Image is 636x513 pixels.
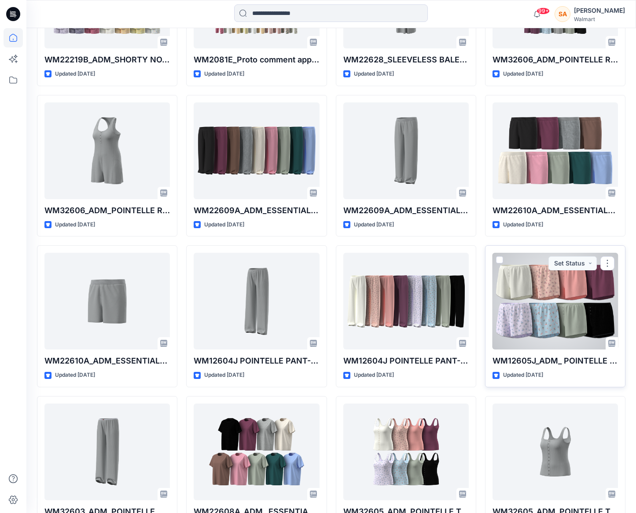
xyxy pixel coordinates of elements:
p: WM12604J POINTELLE PANT-FAUX FLY & BUTTONS + PICOT_COLORWAY [343,355,469,367]
p: Updated [DATE] [354,371,394,380]
p: WM22610A_ADM_ESSENTIALS SHORT_COLORWAY [493,204,618,217]
div: SA [555,6,570,22]
a: WM32606_ADM_POINTELLE ROMPER [44,102,170,199]
p: WM2081E_Proto comment applied pattern_COLORWAY [194,54,319,66]
div: Walmart [574,16,625,22]
p: Updated [DATE] [354,220,394,229]
a: WM32605_ADM_POINTELLE TANK_COLORWAY [343,404,469,500]
p: WM22609A_ADM_ESSENTIALS LONG PANT [343,204,469,217]
p: Updated [DATE] [204,69,244,79]
a: WM22609A_ADM_ESSENTIALS LONG PANT [343,102,469,199]
a: WM32605_ADM_POINTELLE TANK [493,404,618,500]
a: WM22608A_ADM_ ESSENTIALS TEE COLORWAY [194,404,319,500]
p: Updated [DATE] [503,220,543,229]
p: Updated [DATE] [354,69,394,79]
p: WM22610A_ADM_ESSENTIALS SHORT [44,355,170,367]
p: Updated [DATE] [503,69,543,79]
a: WM12604J POINTELLE PANT-FAUX FLY & BUTTONS + PICOT_COLORWAY [343,253,469,349]
span: 99+ [537,7,550,15]
p: WM12604J POINTELLE PANT-FAUX FLY & BUTTONS + PICOT [194,355,319,367]
p: Updated [DATE] [204,220,244,229]
p: WM22609A_ADM_ESSENTIALS LONG PANT_COLORWAY [194,204,319,217]
a: WM12605J_ADM_ POINTELLE SHORT_ COLORWAY [493,253,618,349]
p: Updated [DATE] [204,371,244,380]
div: [PERSON_NAME] [574,5,625,16]
a: WM22609A_ADM_ESSENTIALS LONG PANT_COLORWAY [194,102,319,199]
a: WM32603_ADM_POINTELLE OPEN PANT [44,404,170,500]
p: Updated [DATE] [55,371,95,380]
p: Updated [DATE] [55,220,95,229]
p: WM12605J_ADM_ POINTELLE SHORT_ COLORWAY [493,355,618,367]
p: WM22628_SLEEVELESS BALET GOWN [343,54,469,66]
a: WM12604J POINTELLE PANT-FAUX FLY & BUTTONS + PICOT [194,253,319,349]
a: WM22610A_ADM_ESSENTIALS SHORT_COLORWAY [493,102,618,199]
a: WM22610A_ADM_ESSENTIALS SHORT [44,253,170,349]
p: Updated [DATE] [55,69,95,79]
p: WM32606_ADM_POINTELLE ROMPER_COLORWAY [493,54,618,66]
p: WM32606_ADM_POINTELLE ROMPER [44,204,170,217]
p: Updated [DATE] [503,371,543,380]
p: WM22219B_ADM_SHORTY NOTCH SET_COLORWAY [44,54,170,66]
